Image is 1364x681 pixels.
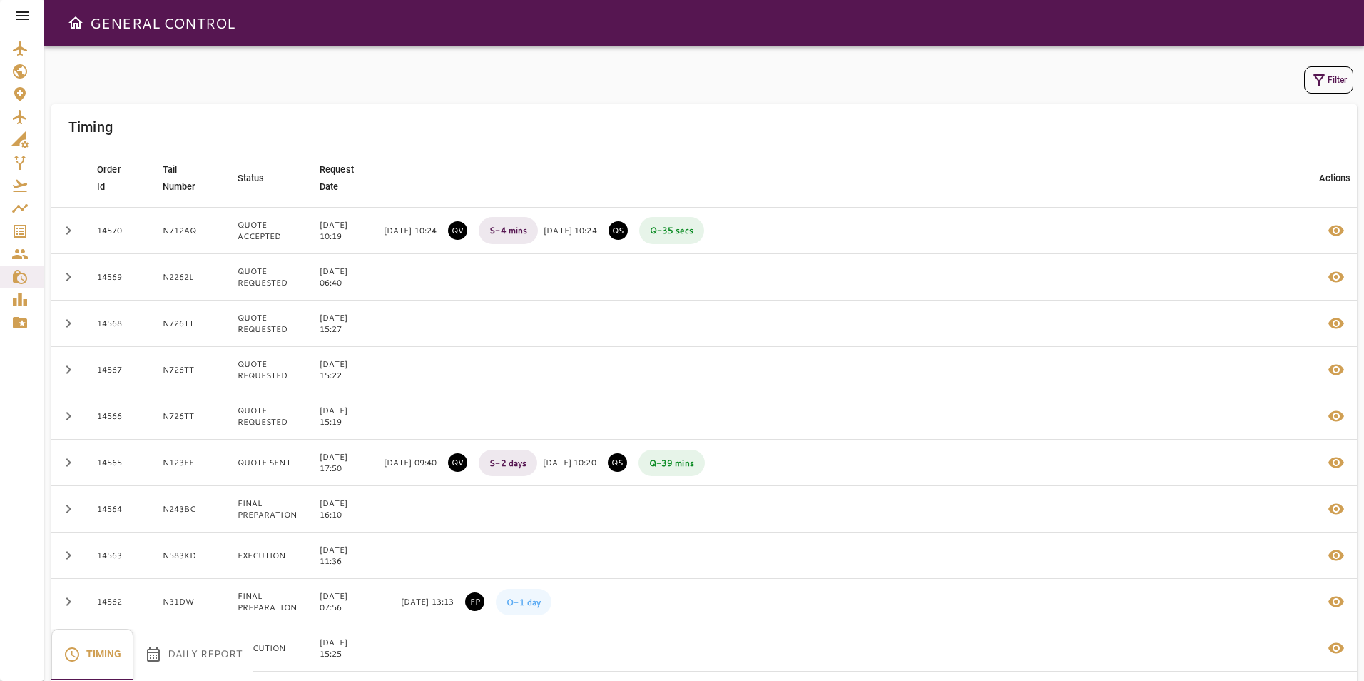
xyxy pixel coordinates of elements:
td: 14563 [86,533,151,579]
p: FINAL PREPARATION [465,592,484,611]
td: QUOTE REQUESTED [226,254,308,301]
span: chevron_right [60,500,77,518]
p: QUOTE SENT [608,453,627,472]
button: Daily Report [133,629,253,680]
button: Open drawer [61,9,90,37]
td: [DATE] 06:40 [308,254,384,301]
span: chevron_right [60,454,77,471]
td: [DATE] 15:22 [308,347,384,393]
td: [DATE] 15:19 [308,393,384,440]
td: QUOTE REQUESTED [226,301,308,347]
td: 14566 [86,393,151,440]
td: 14561 [86,625,151,672]
td: N123FF [151,440,226,486]
td: 14565 [86,440,151,486]
td: N243BC [151,486,226,533]
td: [DATE] 10:19 [308,208,384,254]
div: Status [238,170,265,187]
td: [DATE] 17:50 [308,440,384,486]
p: QUOTE VALIDATED [448,221,467,240]
button: Filter [1304,66,1353,94]
span: Tail Number [163,161,215,196]
span: chevron_right [60,547,77,564]
td: [DATE] 07:56 [308,579,384,625]
button: Timing [51,629,133,680]
span: chevron_right [60,361,77,378]
button: Details [1319,306,1353,340]
td: [DATE] 11:36 [308,533,384,579]
td: 14567 [86,347,151,393]
td: N31DW [151,579,226,625]
td: EXECUTION [226,533,308,579]
td: N583KD [151,533,226,579]
button: Details [1319,445,1353,480]
p: O - 1 day [496,589,551,615]
div: Tail Number [163,161,196,196]
td: N712AQ [151,208,226,254]
span: Request Date [320,161,372,196]
td: QUOTE SENT [226,440,308,486]
td: FINAL PREPARATION [226,579,308,625]
span: Order Id [97,161,140,196]
button: Details [1319,260,1353,294]
h6: GENERAL CONTROL [90,11,235,34]
td: 14564 [86,486,151,533]
td: EXECUTION [226,625,308,672]
td: N556WF [151,625,226,672]
button: Details [1319,399,1353,433]
td: N726TT [151,301,226,347]
p: [DATE] 13:13 [401,596,454,607]
td: [DATE] 16:10 [308,486,384,533]
td: 14569 [86,254,151,301]
p: [DATE] 10:20 [543,457,596,468]
p: [DATE] 09:40 [384,457,437,468]
span: chevron_right [60,222,77,239]
p: Q - 39 mins [638,450,705,476]
h6: Timing [68,116,113,138]
td: QUOTE REQUESTED [226,347,308,393]
td: FINAL PREPARATION [226,486,308,533]
td: QUOTE REQUESTED [226,393,308,440]
td: 14562 [86,579,151,625]
div: basic tabs example [51,629,253,680]
td: 14570 [86,208,151,254]
span: chevron_right [60,268,77,286]
span: chevron_right [60,593,77,610]
button: Details [1319,631,1353,665]
td: [DATE] 15:25 [308,625,384,672]
button: Details [1319,213,1353,248]
span: Status [238,170,283,187]
td: QUOTE ACCEPTED [226,208,308,254]
p: [DATE] 10:24 [544,225,596,236]
span: chevron_right [60,315,77,332]
p: [DATE] 10:24 [384,225,437,236]
td: N2262L [151,254,226,301]
td: 14568 [86,301,151,347]
td: [DATE] 15:27 [308,301,384,347]
td: N726TT [151,393,226,440]
div: Request Date [320,161,354,196]
td: N726TT [151,347,226,393]
p: Q - 35 secs [639,217,704,243]
button: Details [1319,538,1353,572]
p: QUOTE VALIDATED [448,453,467,472]
p: QUOTE SENT [609,221,628,240]
div: Order Id [97,161,121,196]
button: Details [1319,353,1353,387]
button: Details [1319,492,1353,526]
p: S - 2 days [479,450,537,476]
span: chevron_right [60,408,77,425]
p: S - 4 mins [479,217,538,243]
button: Details [1319,585,1353,619]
